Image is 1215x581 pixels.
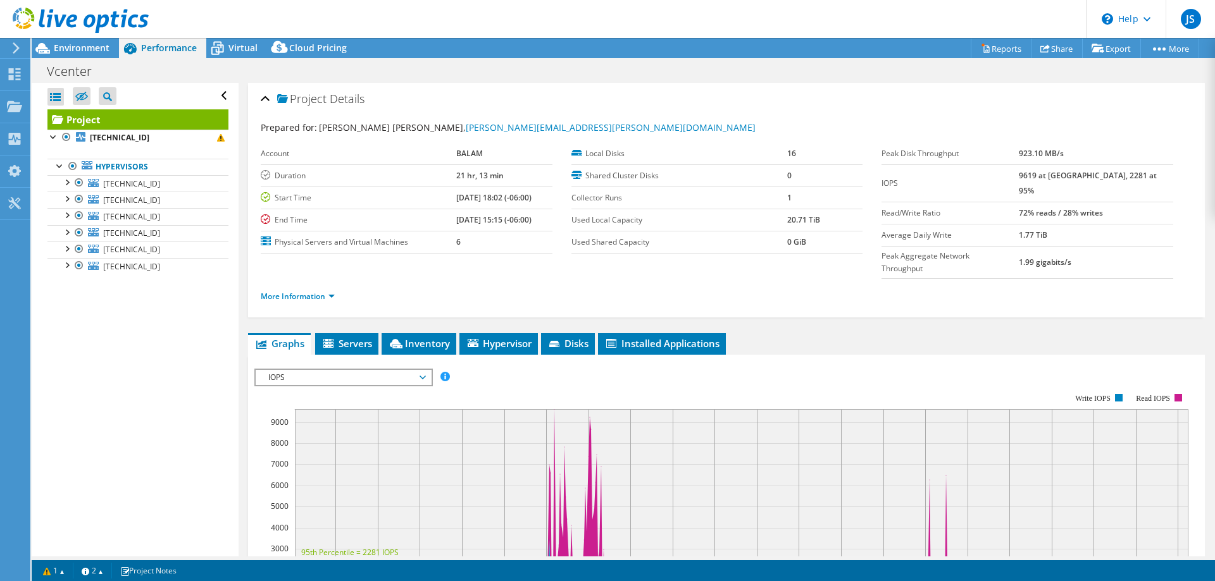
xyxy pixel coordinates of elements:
b: [TECHNICAL_ID] [90,132,149,143]
a: [TECHNICAL_ID] [47,242,228,258]
span: [TECHNICAL_ID] [103,195,160,205]
a: Project [47,109,228,130]
span: [PERSON_NAME] [PERSON_NAME], [319,121,756,133]
label: Prepared for: [261,121,317,133]
b: 923.10 MB/s [1019,148,1064,159]
b: 0 [787,170,792,181]
span: [TECHNICAL_ID] [103,244,160,255]
text: 9000 [271,417,289,427]
b: 9619 at [GEOGRAPHIC_DATA], 2281 at 95% [1019,170,1157,196]
span: Hypervisor [466,337,532,350]
span: [TECHNICAL_ID] [103,261,160,272]
label: Used Shared Capacity [571,236,787,248]
span: Performance [141,42,197,54]
span: IOPS [262,370,425,385]
b: 0 GiB [787,236,806,247]
b: 1.77 TiB [1019,229,1047,240]
a: Share [1031,39,1083,58]
text: 5000 [271,501,289,511]
span: Graphs [254,337,304,350]
span: [TECHNICAL_ID] [103,178,160,189]
span: JS [1181,9,1201,29]
a: More Information [261,291,335,302]
label: Physical Servers and Virtual Machines [261,236,456,248]
label: Account [261,147,456,160]
a: Reports [971,39,1031,58]
b: 21 hr, 13 min [456,170,504,181]
a: [TECHNICAL_ID] [47,192,228,208]
a: Hypervisors [47,159,228,175]
span: Project [277,93,327,106]
label: Used Local Capacity [571,214,787,226]
a: [TECHNICAL_ID] [47,208,228,224]
h1: Vcenter [41,64,111,78]
label: Peak Aggregate Network Throughput [882,250,1018,275]
span: Virtual [228,42,258,54]
a: [TECHNICAL_ID] [47,130,228,146]
span: [TECHNICAL_ID] [103,211,160,222]
label: Duration [261,169,456,182]
label: Collector Runs [571,192,787,204]
a: 2 [73,563,112,578]
label: Average Daily Write [882,229,1018,242]
b: 1 [787,192,792,203]
svg: \n [1102,13,1113,25]
span: Disks [547,337,589,350]
b: 72% reads / 28% writes [1019,207,1103,218]
b: BALAM [456,148,483,159]
span: Servers [321,337,372,350]
label: Local Disks [571,147,787,160]
span: [TECHNICAL_ID] [103,228,160,238]
label: IOPS [882,177,1018,190]
b: 6 [456,236,461,247]
text: 8000 [271,437,289,448]
b: 20.71 TiB [787,214,820,225]
b: 1.99 gigabits/s [1019,257,1071,267]
label: Read/Write Ratio [882,207,1018,219]
text: Read IOPS [1137,394,1171,403]
text: 4000 [271,522,289,533]
text: 7000 [271,458,289,469]
span: Installed Applications [604,337,720,350]
a: 1 [34,563,73,578]
a: [TECHNICAL_ID] [47,258,228,274]
text: 95th Percentile = 2281 IOPS [301,547,399,558]
a: More [1140,39,1199,58]
label: Peak Disk Throughput [882,147,1018,160]
a: [PERSON_NAME][EMAIL_ADDRESS][PERSON_NAME][DOMAIN_NAME] [466,121,756,133]
a: Export [1082,39,1141,58]
b: 16 [787,148,796,159]
text: 3000 [271,543,289,554]
a: [TECHNICAL_ID] [47,175,228,192]
a: Project Notes [111,563,185,578]
span: Details [330,91,364,106]
span: Inventory [388,337,450,350]
text: 6000 [271,480,289,491]
text: Write IOPS [1075,394,1111,403]
b: [DATE] 15:15 (-06:00) [456,214,532,225]
label: End Time [261,214,456,226]
span: Environment [54,42,109,54]
label: Shared Cluster Disks [571,169,787,182]
b: [DATE] 18:02 (-06:00) [456,192,532,203]
span: Cloud Pricing [289,42,347,54]
label: Start Time [261,192,456,204]
a: [TECHNICAL_ID] [47,225,228,242]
